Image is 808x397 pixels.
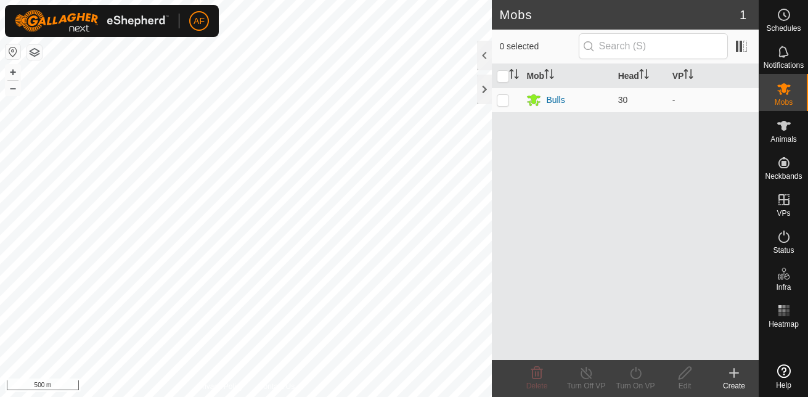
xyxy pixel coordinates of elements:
[544,71,554,81] p-sorticon: Activate to sort
[6,81,20,96] button: –
[770,136,797,143] span: Animals
[6,65,20,80] button: +
[27,45,42,60] button: Map Layers
[660,380,709,391] div: Edit
[776,382,791,389] span: Help
[194,15,205,28] span: AF
[258,381,295,392] a: Contact Us
[765,173,802,180] span: Neckbands
[709,380,759,391] div: Create
[639,71,649,81] p-sorticon: Activate to sort
[509,71,519,81] p-sorticon: Activate to sort
[764,62,804,69] span: Notifications
[6,44,20,59] button: Reset Map
[667,88,759,112] td: -
[618,95,628,105] span: 30
[766,25,801,32] span: Schedules
[613,64,667,88] th: Head
[579,33,728,59] input: Search (S)
[775,99,793,106] span: Mobs
[684,71,693,81] p-sorticon: Activate to sort
[499,40,578,53] span: 0 selected
[740,6,746,24] span: 1
[773,247,794,254] span: Status
[197,381,243,392] a: Privacy Policy
[561,380,611,391] div: Turn Off VP
[776,284,791,291] span: Infra
[15,10,169,32] img: Gallagher Logo
[521,64,613,88] th: Mob
[611,380,660,391] div: Turn On VP
[546,94,565,107] div: Bulls
[526,382,548,390] span: Delete
[777,210,790,217] span: VPs
[667,64,759,88] th: VP
[769,321,799,328] span: Heatmap
[759,359,808,394] a: Help
[499,7,740,22] h2: Mobs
